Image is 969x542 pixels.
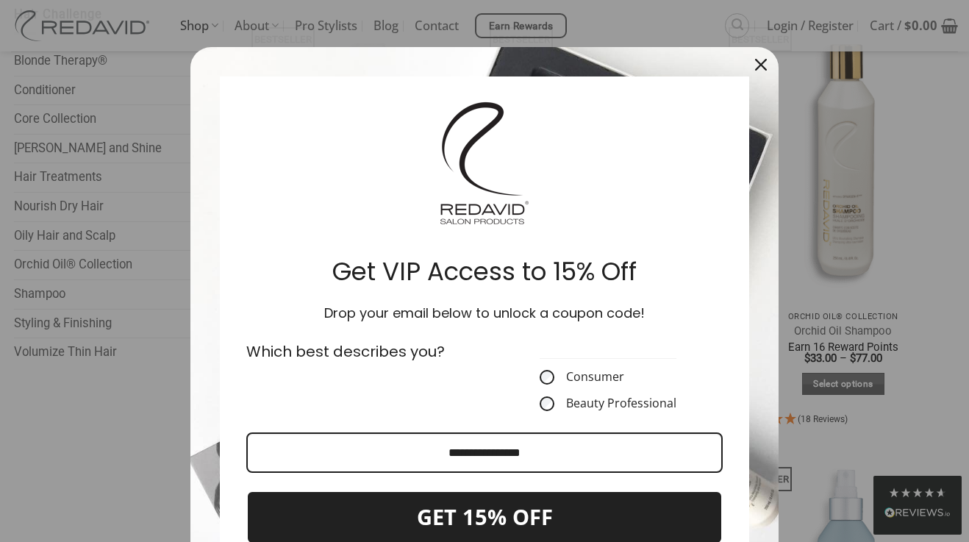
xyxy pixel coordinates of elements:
label: Consumer [540,370,676,385]
button: Close [743,47,779,82]
p: Which best describes you? [246,340,476,363]
input: Beauty Professional [540,396,554,411]
h3: Drop your email below to unlock a coupon code! [243,305,726,322]
input: Consumer [540,370,554,385]
input: Email field [246,432,723,473]
fieldset: CustomerType [540,340,676,411]
h2: Get VIP Access to 15% Off [243,256,726,288]
svg: close icon [755,59,767,71]
label: Beauty Professional [540,396,676,411]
